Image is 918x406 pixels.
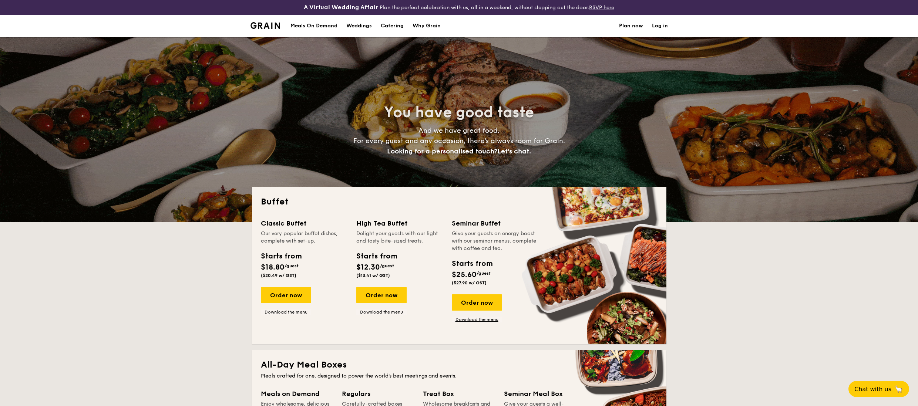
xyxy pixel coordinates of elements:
div: Starts from [452,258,492,269]
a: Catering [376,15,408,37]
span: $18.80 [261,263,285,272]
span: Looking for a personalised touch? [387,147,497,155]
div: Starts from [356,251,397,262]
span: /guest [380,263,394,268]
a: Why Grain [408,15,445,37]
div: Give your guests an energy boost with our seminar menus, complete with coffee and tea. [452,230,538,252]
div: Starts from [261,251,301,262]
div: High Tea Buffet [356,218,443,229]
h2: Buffet [261,196,658,208]
a: Log in [652,15,668,37]
div: Order now [452,294,502,311]
div: Order now [261,287,311,303]
span: $12.30 [356,263,380,272]
a: Download the menu [356,309,407,315]
h1: Catering [381,15,404,37]
div: Seminar Meal Box [504,389,576,399]
div: Seminar Buffet [452,218,538,229]
h2: All-Day Meal Boxes [261,359,658,371]
span: And we have great food. For every guest and any occasion, there’s always room for Grain. [353,126,565,155]
span: ($27.90 w/ GST) [452,280,487,285]
div: Order now [356,287,407,303]
div: Why Grain [413,15,441,37]
button: Chat with us🦙 [848,381,909,397]
img: Grain [250,22,280,29]
a: Download the menu [261,309,311,315]
div: Meals crafted for one, designed to power the world's best meetings and events. [261,372,658,380]
span: ($13.41 w/ GST) [356,273,390,278]
div: Delight your guests with our light and tasty bite-sized treats. [356,230,443,245]
h4: A Virtual Wedding Affair [304,3,378,12]
a: Meals On Demand [286,15,342,37]
span: $25.60 [452,270,477,279]
span: You have good taste [384,104,534,121]
a: Logotype [250,22,280,29]
span: ($20.49 w/ GST) [261,273,296,278]
div: Treat Box [423,389,495,399]
a: Download the menu [452,317,502,322]
span: /guest [285,263,299,268]
div: Regulars [342,389,414,399]
span: Chat with us [854,386,891,393]
a: RSVP here [589,4,614,11]
a: Weddings [342,15,376,37]
div: Classic Buffet [261,218,347,229]
div: Meals On Demand [290,15,337,37]
a: Plan now [619,15,643,37]
span: /guest [477,271,491,276]
div: Our very popular buffet dishes, complete with set-up. [261,230,347,245]
span: Let's chat. [497,147,531,155]
div: Weddings [346,15,372,37]
span: 🦙 [894,385,903,393]
div: Meals on Demand [261,389,333,399]
div: Plan the perfect celebration with us, all in a weekend, without stepping out the door. [246,3,672,12]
